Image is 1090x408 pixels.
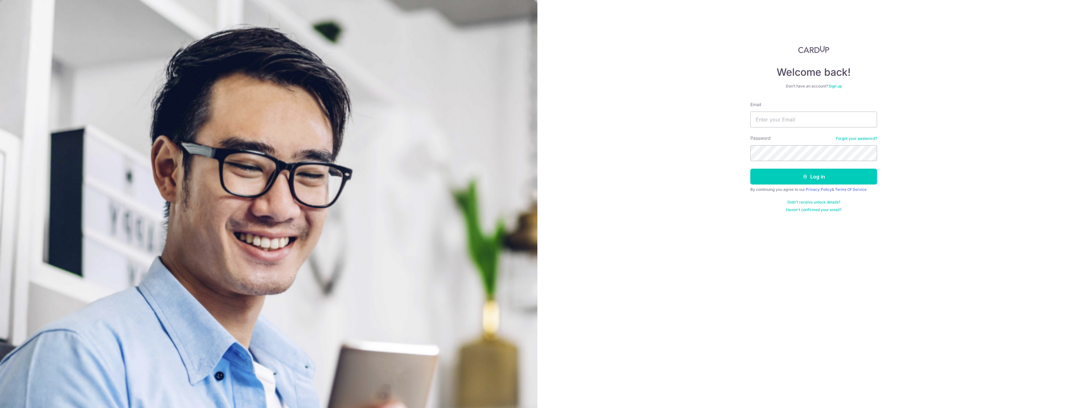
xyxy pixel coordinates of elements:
[787,200,840,205] a: Didn't receive unlock details?
[829,84,842,88] a: Sign up
[806,187,832,192] a: Privacy Policy
[750,135,771,141] label: Password
[750,112,877,127] input: Enter your Email
[835,187,867,192] a: Terms Of Service
[786,207,842,212] a: Haven't confirmed your email?
[750,66,877,79] h4: Welcome back!
[750,169,877,185] button: Log in
[750,187,877,192] div: By continuing you agree to our &
[836,136,877,141] a: Forgot your password?
[798,46,829,53] img: CardUp Logo
[750,84,877,89] div: Don’t have an account?
[750,101,761,108] label: Email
